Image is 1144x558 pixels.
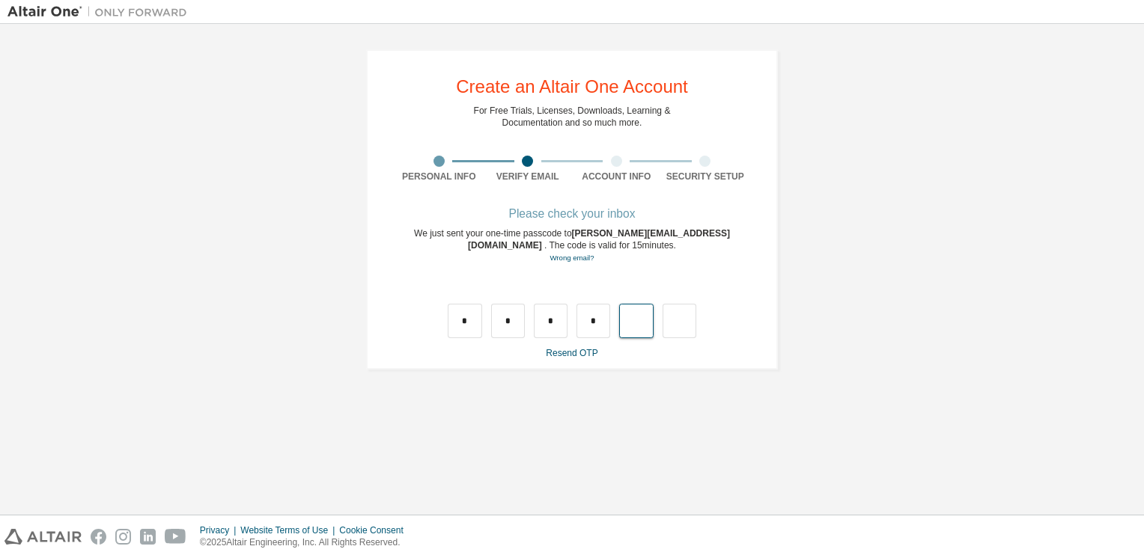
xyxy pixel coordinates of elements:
div: Account Info [572,171,661,183]
img: youtube.svg [165,529,186,545]
img: linkedin.svg [140,529,156,545]
div: Cookie Consent [339,524,412,536]
img: altair_logo.svg [4,529,82,545]
div: Personal Info [395,171,484,183]
div: Verify Email [484,171,573,183]
div: Please check your inbox [395,209,749,218]
a: Resend OTP [546,348,597,358]
p: © 2025 Altair Engineering, Inc. All Rights Reserved. [200,536,413,549]
img: instagram.svg [115,529,131,545]
img: Altair One [7,4,195,19]
div: We just sent your one-time passcode to . The code is valid for 15 minutes. [395,227,749,264]
img: facebook.svg [91,529,106,545]
div: Security Setup [661,171,750,183]
div: Website Terms of Use [240,524,339,536]
div: For Free Trials, Licenses, Downloads, Learning & Documentation and so much more. [474,105,671,129]
a: Go back to the registration form [550,254,594,262]
span: [PERSON_NAME][EMAIL_ADDRESS][DOMAIN_NAME] [468,228,730,251]
div: Create an Altair One Account [456,78,688,96]
div: Privacy [200,524,240,536]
